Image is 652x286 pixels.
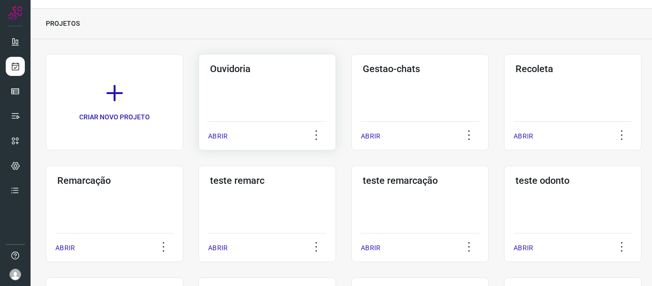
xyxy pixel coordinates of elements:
p: CRIAR NOVO PROJETO [79,112,150,122]
h3: Recoleta [515,63,630,74]
p: ABRIR [361,243,380,253]
img: avatar-user-boy.jpg [10,269,21,280]
p: ABRIR [514,243,533,253]
h3: Gestao-chats [363,63,477,74]
img: Logo [8,6,22,20]
h3: Remarcação [57,175,172,186]
p: ABRIR [208,243,228,253]
h3: teste remarcação [363,175,477,186]
h3: Ouvidoria [210,63,325,74]
p: ABRIR [55,243,75,253]
p: PROJETOS [46,19,80,29]
p: ABRIR [514,131,533,141]
h3: teste odonto [515,175,630,186]
p: ABRIR [208,131,228,141]
p: ABRIR [361,131,380,141]
h3: teste remarc [210,175,325,186]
